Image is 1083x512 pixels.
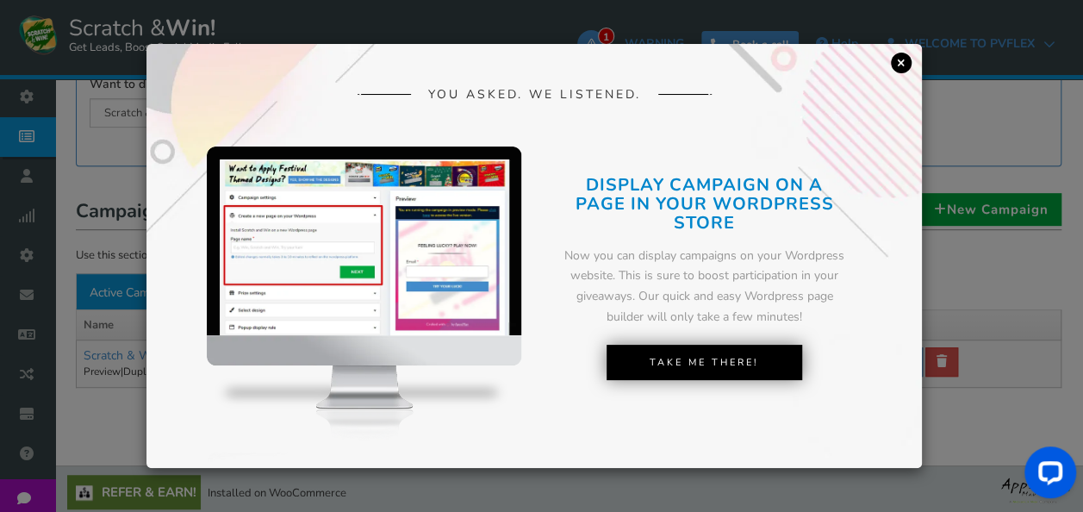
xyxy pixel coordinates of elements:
[891,53,912,73] a: ×
[220,159,509,335] img: screenshot
[562,246,848,328] div: Now you can display campaigns on your Wordpress website. This is sure to boost participation in y...
[1011,440,1083,512] iframe: LiveChat chat widget
[428,88,641,101] span: YOU ASKED. WE LISTENED.
[562,176,848,233] h2: DISPLAY CAMPAIGN ON A PAGE IN YOUR WORDPRESS STORE
[607,345,802,381] a: Take Me There!
[207,147,521,465] img: mockup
